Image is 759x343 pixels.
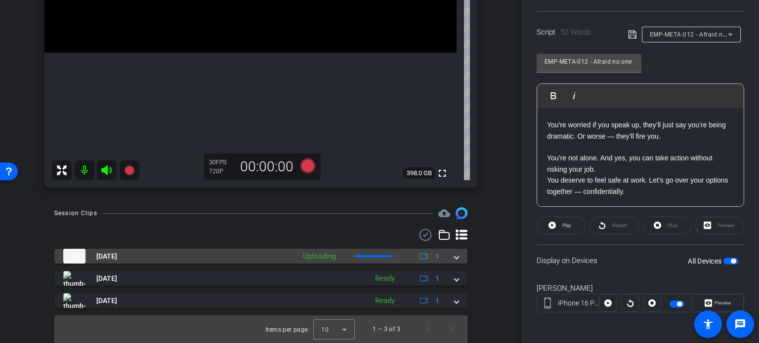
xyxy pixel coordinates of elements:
div: iPhone 16 Pro Max [558,298,599,308]
div: 00:00:00 [234,158,300,175]
mat-expansion-panel-header: thumb-nail[DATE]Ready1 [54,293,467,308]
mat-icon: message [734,318,746,330]
mat-icon: accessibility [702,318,714,330]
div: Ready [370,273,400,284]
button: Previous page [416,317,440,341]
img: Session clips [456,207,467,219]
p: You deserve to feel safe at work. Let’s go over your options together — confidentially. [547,175,734,197]
p: You're worried if you speak up, they’ll just say you’re being dramatic. Or worse — they’ll fire you. [547,119,734,142]
p: You’re not alone. And yes, you can take action without risking your job. [547,152,734,175]
button: Preview [692,294,744,312]
input: Title [545,56,633,68]
img: thumb-nail [63,249,85,264]
span: FPS [216,159,226,166]
mat-icon: cloud_upload [438,207,450,219]
div: 30 [209,158,234,166]
span: 52 Words [560,28,591,37]
div: Script [537,27,614,38]
img: thumb-nail [63,293,85,308]
span: 398.0 GB [403,167,435,179]
div: Session Clips [54,208,97,218]
label: All Devices [688,256,723,266]
span: [DATE] [96,296,117,306]
span: Preview [715,300,731,305]
button: Play [537,217,586,234]
span: 1 [435,251,439,262]
div: [PERSON_NAME] [537,283,744,294]
div: 1 – 3 of 3 [373,324,400,334]
div: 720P [209,167,234,175]
img: thumb-nail [63,271,85,286]
mat-expansion-panel-header: thumb-nail[DATE]Uploading1 [54,249,467,264]
span: Play [562,223,571,228]
span: 1 [435,273,439,284]
span: 1 [435,296,439,306]
span: Destinations for your clips [438,207,450,219]
mat-icon: fullscreen [436,167,448,179]
div: Display on Devices [537,244,744,276]
div: Ready [370,295,400,306]
span: [DATE] [96,251,117,262]
div: Items per page: [265,325,309,335]
div: Uploading [298,251,341,262]
span: [DATE] [96,273,117,284]
button: Next page [440,317,464,341]
mat-expansion-panel-header: thumb-nail[DATE]Ready1 [54,271,467,286]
